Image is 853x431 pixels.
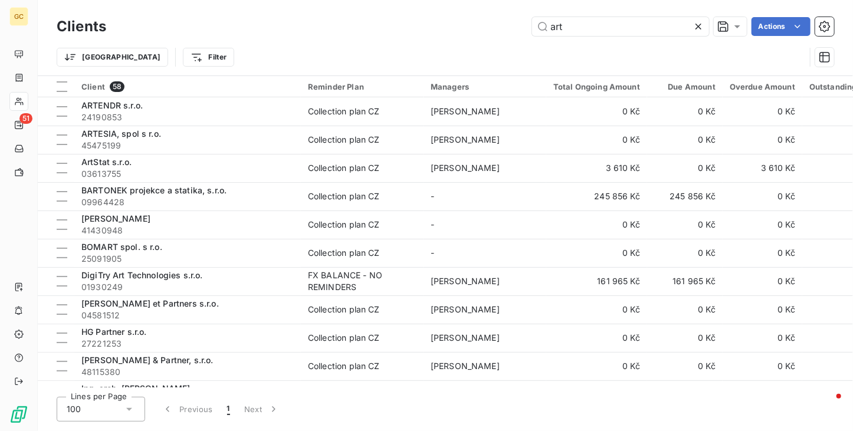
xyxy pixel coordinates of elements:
div: Collection plan CZ [308,332,380,344]
td: 161 965 Kč [647,267,723,295]
button: [GEOGRAPHIC_DATA] [57,48,168,67]
img: Logo LeanPay [9,405,28,424]
span: 03613755 [81,168,294,180]
td: 0 Kč [723,210,802,239]
button: Actions [752,17,811,36]
span: 25091905 [81,253,294,265]
td: 0 Kč [723,380,802,409]
div: Collection plan CZ [308,134,380,146]
button: 1 [220,397,237,422]
td: 0 Kč [647,154,723,182]
span: BOMART spol. s r.o. [81,242,162,252]
span: Client [81,82,105,91]
td: 0 Kč [647,324,723,352]
span: 100 [67,403,81,415]
span: ArtStat s.r.o. [81,157,132,167]
td: 161 965 Kč [546,267,647,295]
span: 01930249 [81,281,294,293]
td: 0 Kč [546,295,647,324]
span: [PERSON_NAME] [431,304,500,314]
span: [PERSON_NAME] et Partners s.r.o. [81,298,219,308]
td: 0 Kč [723,352,802,380]
h3: Clients [57,16,106,37]
span: - [431,248,434,258]
td: 0 Kč [723,295,802,324]
div: Managers [431,82,539,91]
span: [PERSON_NAME] [431,163,500,173]
td: 0 Kč [723,97,802,126]
button: Previous [155,397,220,422]
div: Total Ongoing Amount [553,82,640,91]
td: 0 Kč [546,352,647,380]
div: Collection plan CZ [308,360,380,372]
td: 245 856 Kč [546,182,647,210]
div: Collection plan CZ [308,190,380,202]
td: 0 Kč [546,324,647,352]
span: [PERSON_NAME] [431,106,500,116]
td: 0 Kč [647,380,723,409]
button: Filter [183,48,234,67]
div: Collection plan CZ [308,106,380,117]
iframe: Intercom live chat [813,391,841,419]
span: ARTESIA, spol s r.o. [81,129,161,139]
div: Collection plan CZ [308,304,380,315]
span: 51 [19,113,32,124]
span: - [431,191,434,201]
td: 0 Kč [647,210,723,239]
span: [PERSON_NAME] [431,333,500,343]
span: [PERSON_NAME] [431,361,500,371]
span: Ing. arch. [PERSON_NAME] [81,383,191,393]
td: 0 Kč [546,126,647,154]
span: 58 [110,81,124,92]
div: FX BALANCE - NO REMINDERS [308,269,416,293]
span: 45475199 [81,140,294,152]
td: 0 Kč [723,267,802,295]
td: 0 Kč [723,239,802,267]
td: 0 Kč [647,126,723,154]
div: Overdue Amount [730,82,795,91]
span: [PERSON_NAME] [431,134,500,144]
span: 27221253 [81,338,294,350]
td: 0 Kč [546,97,647,126]
span: 48115380 [81,366,294,378]
div: GC [9,7,28,26]
td: 0 Kč [647,352,723,380]
td: 3 610 Kč [723,154,802,182]
span: [PERSON_NAME] & Partner, s.r.o. [81,355,214,365]
span: HG Partner s.r.o. [81,327,147,337]
span: 41430948 [81,225,294,236]
div: Reminder Plan [308,82,416,91]
span: [PERSON_NAME] [81,213,150,223]
span: 04581512 [81,310,294,321]
td: 0 Kč [546,380,647,409]
div: Collection plan CZ [308,162,380,174]
div: Collection plan CZ [308,219,380,231]
div: Collection plan CZ [308,247,380,259]
span: 09964428 [81,196,294,208]
td: 0 Kč [647,97,723,126]
td: 0 Kč [723,182,802,210]
td: 3 610 Kč [546,154,647,182]
span: [PERSON_NAME] [431,276,500,286]
span: ARTENDR s.r.o. [81,100,143,110]
span: BARTONEK projekce a statika, s.r.o. [81,185,227,195]
input: Search [532,17,709,36]
td: 0 Kč [546,210,647,239]
td: 0 Kč [723,126,802,154]
div: Due Amount [654,82,716,91]
td: 245 856 Kč [647,182,723,210]
span: - [431,219,434,229]
td: 0 Kč [723,324,802,352]
button: Next [237,397,287,422]
span: 1 [227,403,230,415]
td: 0 Kč [546,239,647,267]
span: 24190853 [81,111,294,123]
span: DigiTry Art Technologies s.r.o. [81,270,203,280]
td: 0 Kč [647,295,723,324]
td: 0 Kč [647,239,723,267]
